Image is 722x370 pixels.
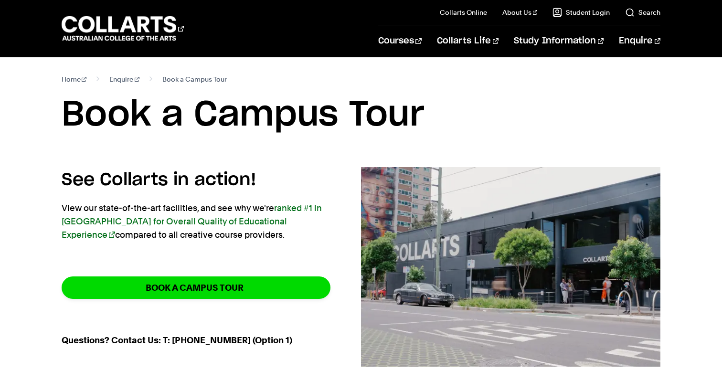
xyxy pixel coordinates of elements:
a: Study Information [514,25,604,57]
a: Collarts Life [437,25,499,57]
h1: Book a Campus Tour [62,94,661,137]
strong: BOOK A CAMPUS TOUR [146,282,244,293]
a: Enquire [109,73,139,86]
span: Book a Campus Tour [162,73,227,86]
strong: Questions? Contact Us: T: [PHONE_NUMBER] (Option 1) [62,335,292,345]
a: BOOK A CAMPUS TOUR [62,276,330,299]
h4: See Collarts in action! [62,167,330,193]
a: Courses [378,25,422,57]
a: About Us [502,8,538,17]
div: Go to homepage [62,15,184,42]
a: ranked #1 in [GEOGRAPHIC_DATA] for Overall Quality of Educational Experience [62,203,322,240]
a: Student Login [552,8,610,17]
a: Search [625,8,660,17]
a: Collarts Online [440,8,487,17]
p: View our state-of-the-art facilities, and see why we're compared to all creative course providers. [62,201,330,242]
a: Home [62,73,87,86]
a: Enquire [619,25,660,57]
